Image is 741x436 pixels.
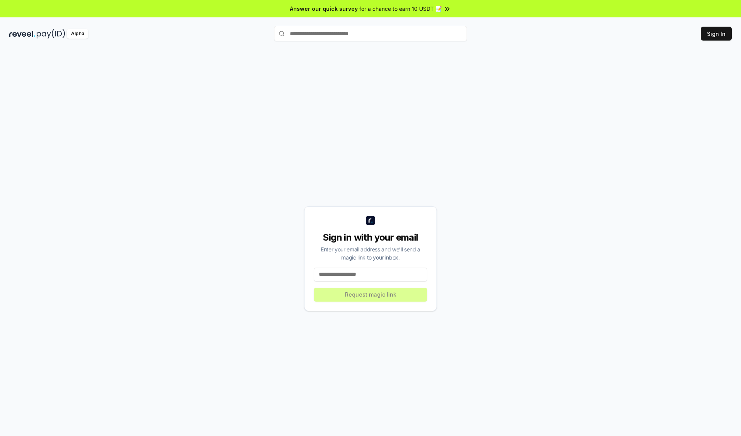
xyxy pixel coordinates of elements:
img: reveel_dark [9,29,35,39]
div: Enter your email address and we’ll send a magic link to your inbox. [314,245,427,261]
div: Sign in with your email [314,231,427,244]
span: for a chance to earn 10 USDT 📝 [359,5,442,13]
span: Answer our quick survey [290,5,358,13]
button: Sign In [701,27,732,41]
img: pay_id [37,29,65,39]
div: Alpha [67,29,88,39]
img: logo_small [366,216,375,225]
